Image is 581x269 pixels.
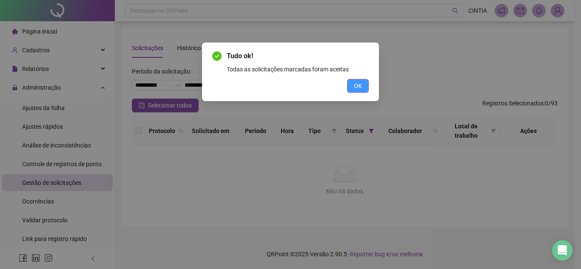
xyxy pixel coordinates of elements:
span: Tudo ok! [227,51,369,61]
button: OK [347,79,369,93]
div: Open Intercom Messenger [552,240,572,261]
span: check-circle [212,51,222,61]
span: OK [354,81,362,91]
div: Todas as solicitações marcadas foram aceitas [227,65,369,74]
